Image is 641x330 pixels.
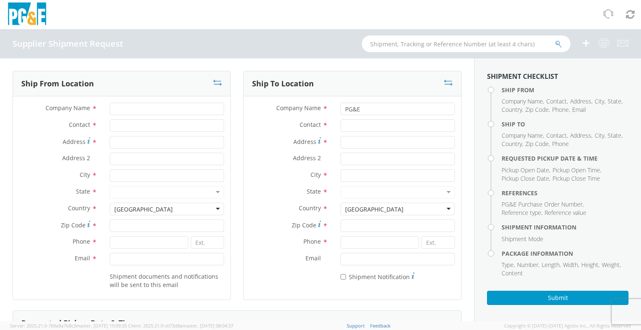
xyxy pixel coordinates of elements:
[502,190,628,196] h4: References
[10,322,127,329] span: Server: 2025.21.0-769a9a7b8c3
[63,138,86,146] span: Address
[595,97,606,106] li: ,
[504,322,631,329] span: Copyright © [DATE]-[DATE] Agistix Inc., All Rights Reserved
[595,131,604,139] span: City
[525,106,550,114] li: ,
[73,237,90,245] span: Phone
[300,121,321,128] span: Contact
[252,80,314,88] h3: Ship To Location
[570,131,591,139] span: Address
[502,121,628,127] h4: Ship To
[502,209,543,217] li: ,
[502,140,523,148] li: ,
[502,131,543,139] span: Company Name
[110,271,224,289] label: Shipment documents and notifications will be sent to this email
[293,154,321,162] span: Address 2
[553,174,600,182] span: Pickup Close Time
[191,236,224,249] input: Ext.
[502,106,523,114] li: ,
[128,322,233,329] span: Client: 2025.21.0-c073d8a
[546,131,568,140] li: ,
[487,72,558,81] strong: Shipment Checklist
[293,138,316,146] span: Address
[303,237,321,245] span: Phone
[502,155,628,161] h4: Requested Pickup Date & Time
[6,3,48,27] img: pge-logo-06675f144f4cfa6a6814.png
[552,140,569,148] span: Phone
[581,261,600,269] li: ,
[502,166,550,174] li: ,
[502,97,543,105] span: Company Name
[21,319,137,327] h3: Requested Pickup Date & Time
[21,80,94,88] h3: Ship From Location
[502,261,515,269] li: ,
[570,97,593,106] li: ,
[608,97,623,106] li: ,
[61,221,86,229] span: Zip Code
[69,121,90,128] span: Contact
[572,106,586,113] span: Email
[552,106,570,114] li: ,
[602,261,621,269] li: ,
[76,187,90,195] span: State
[305,254,321,262] span: Email
[502,261,514,269] span: Type
[502,87,628,93] h4: Ship From
[595,97,604,105] span: City
[80,171,90,179] span: City
[345,205,404,214] div: [GEOGRAPHIC_DATA]
[546,131,567,139] span: Contact
[552,106,569,113] span: Phone
[310,171,321,179] span: City
[570,131,593,140] li: ,
[13,39,123,48] h4: Supplier Shipment Request
[502,106,522,113] span: Country
[602,261,620,269] span: Weight
[114,205,173,214] div: [GEOGRAPHIC_DATA]
[553,166,600,174] span: Pickup Open Time
[502,224,628,230] h4: Shipment Information
[525,140,549,148] span: Zip Code
[545,209,586,217] span: Reference value
[502,97,544,106] li: ,
[502,166,549,174] span: Pickup Open Date
[581,261,598,269] span: Height
[45,104,90,112] span: Company Name
[502,209,541,217] span: Reference type
[546,97,568,106] li: ,
[563,261,578,269] span: Width
[570,97,591,105] span: Address
[276,104,321,112] span: Company Name
[75,254,90,262] span: Email
[546,97,567,105] span: Contact
[421,236,455,249] input: Ext.
[341,274,346,280] input: Shipment Notification
[487,291,628,305] button: Submit
[553,166,601,174] li: ,
[347,322,365,329] a: Support
[608,131,623,140] li: ,
[502,250,628,257] h4: Package Information
[542,261,560,269] span: Length
[563,261,579,269] li: ,
[62,154,90,162] span: Address 2
[362,35,570,52] input: Shipment, Tracking or Reference Number (at least 4 chars)
[608,97,621,105] span: State
[525,140,550,148] li: ,
[341,271,414,281] label: Shipment Notification
[76,322,127,329] span: master, [DATE] 10:09:35
[502,200,583,208] span: PG&E Purchase Order Number
[502,140,522,148] span: Country
[370,322,391,329] a: Feedback
[542,261,561,269] li: ,
[525,106,549,113] span: Zip Code
[292,221,316,229] span: Zip Code
[182,322,233,329] span: master, [DATE] 08:04:37
[502,174,549,182] span: Pickup Close Date
[68,204,90,212] span: Country
[502,174,550,183] li: ,
[502,269,523,277] span: Content
[595,131,606,140] li: ,
[502,131,544,140] li: ,
[502,235,543,243] span: Shipment Mode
